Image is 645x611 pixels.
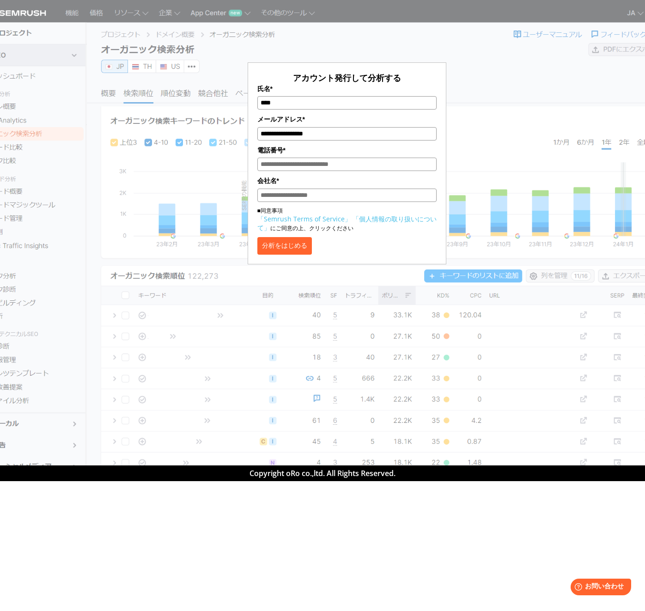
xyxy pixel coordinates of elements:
a: 「Semrush Terms of Service」 [257,214,351,223]
p: ■同意事項 にご同意の上、クリックください [257,207,437,232]
span: Copyright oRo co.,ltd. All Rights Reserved. [249,468,396,478]
label: メールアドレス* [257,114,437,124]
a: 「個人情報の取り扱いについて」 [257,214,437,232]
span: アカウント発行して分析する [293,72,401,83]
label: 電話番号* [257,145,437,155]
button: 分析をはじめる [257,237,312,255]
iframe: Help widget launcher [563,575,635,601]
